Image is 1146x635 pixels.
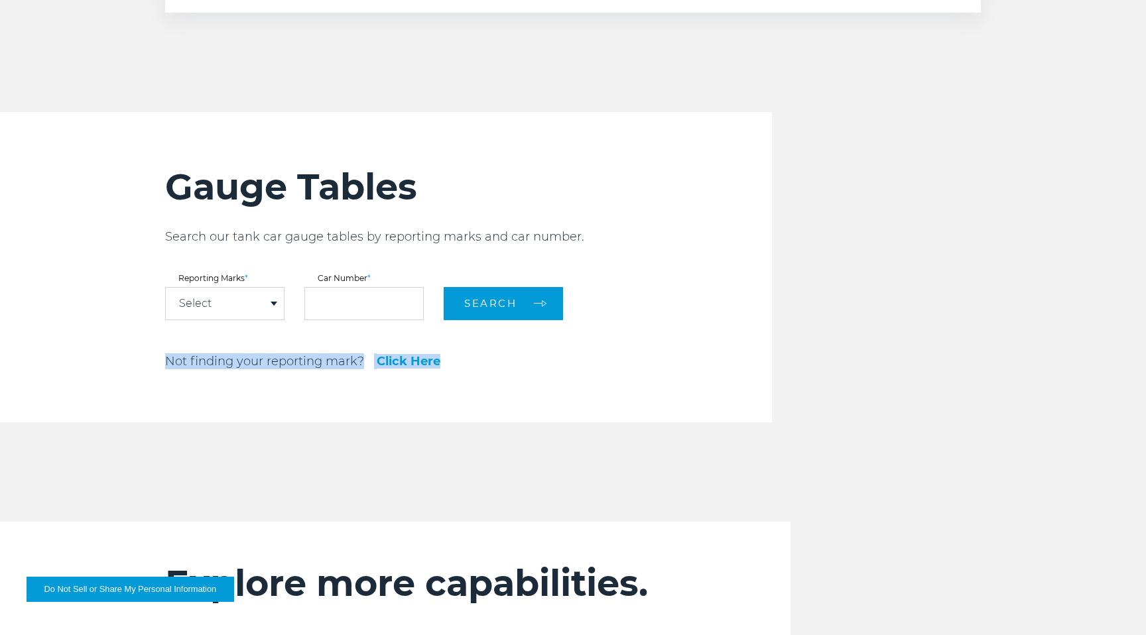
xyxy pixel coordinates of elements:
[304,274,424,282] label: Car Number
[165,561,681,605] h2: Explore more capabilities.
[464,297,517,310] span: Search
[179,298,212,309] a: Select
[165,229,772,245] p: Search our tank car gauge tables by reporting marks and car number.
[165,165,772,209] h2: Gauge Tables
[27,577,234,602] button: Do Not Sell or Share My Personal Information
[444,287,563,320] button: Search arrow arrow
[377,355,440,367] a: Click Here
[165,353,364,369] p: Not finding your reporting mark?
[165,274,285,282] label: Reporting Marks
